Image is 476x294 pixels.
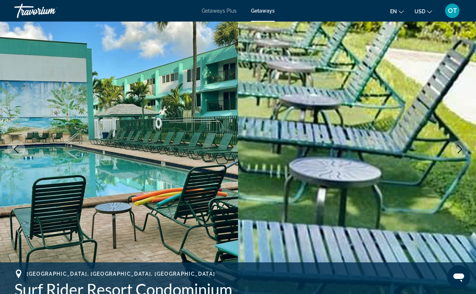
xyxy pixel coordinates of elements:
button: Change currency [415,6,432,17]
a: Travorium [14,1,86,20]
span: en [390,9,397,14]
button: Next image [451,140,469,158]
iframe: Кнопка запуска окна обмена сообщениями [447,265,470,288]
span: [GEOGRAPHIC_DATA], [GEOGRAPHIC_DATA], [GEOGRAPHIC_DATA] [27,271,215,277]
span: USD [415,9,425,14]
a: Getaways Plus [202,8,237,14]
span: OT [448,7,457,14]
button: User Menu [443,3,462,18]
button: Previous image [7,140,25,158]
a: Getaways [251,8,275,14]
button: Change language [390,6,404,17]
